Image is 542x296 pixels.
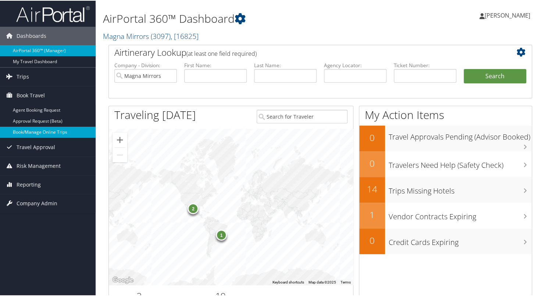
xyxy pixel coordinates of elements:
h2: 0 [359,234,385,246]
img: airportal-logo.png [16,5,90,22]
button: Search [464,68,526,83]
h3: Trips Missing Hotels [389,181,532,195]
span: (at least one field required) [186,49,257,57]
a: 0Travel Approvals Pending (Advisor Booked) [359,125,532,151]
h3: Vendor Contracts Expiring [389,207,532,221]
a: [PERSON_NAME] [479,4,538,26]
span: ( 3097 ) [151,30,171,40]
h1: My Action Items [359,107,532,122]
label: Agency Locator: [324,61,386,68]
a: 1Vendor Contracts Expiring [359,202,532,228]
span: Risk Management [17,156,61,174]
label: Ticket Number: [394,61,456,68]
a: 14Trips Missing Hotels [359,176,532,202]
span: [PERSON_NAME] [485,11,530,19]
button: Zoom out [113,147,127,162]
label: Company - Division: [114,61,177,68]
a: Open this area in Google Maps (opens a new window) [111,275,135,284]
h2: 14 [359,182,385,195]
h3: Credit Cards Expiring [389,233,532,247]
span: Map data ©2025 [309,279,336,284]
div: 1 [216,229,227,240]
a: Magna Mirrors [103,30,199,40]
label: Last Name: [254,61,317,68]
h2: Airtinerary Lookup [114,46,491,58]
label: First Name: [184,61,247,68]
a: 0Credit Cards Expiring [359,228,532,253]
h1: Traveling [DATE] [114,107,196,122]
h3: Travelers Need Help (Safety Check) [389,156,532,170]
span: Book Travel [17,86,45,104]
h2: 0 [359,131,385,143]
button: Zoom in [113,132,127,147]
button: Keyboard shortcuts [272,279,304,284]
a: Terms (opens in new tab) [340,279,351,284]
span: , [ 16825 ] [171,30,199,40]
div: 2 [188,202,199,213]
span: Dashboards [17,26,46,44]
span: Trips [17,67,29,85]
span: Company Admin [17,194,57,212]
h2: 0 [359,156,385,169]
a: 0Travelers Need Help (Safety Check) [359,151,532,176]
input: Search for Traveler [257,109,347,123]
h3: Travel Approvals Pending (Advisor Booked) [389,127,532,141]
h1: AirPortal 360™ Dashboard [103,10,393,26]
img: Google [111,275,135,284]
span: Reporting [17,175,41,193]
span: Travel Approval [17,137,55,156]
h2: 1 [359,208,385,220]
